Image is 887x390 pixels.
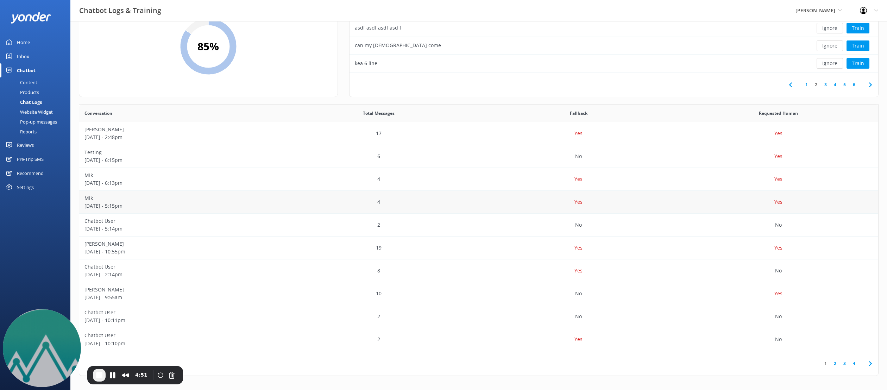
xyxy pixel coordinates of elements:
p: 4 [377,198,380,206]
div: asdf asdf asdf asd f [355,24,401,32]
div: row [79,168,878,191]
div: Content [4,77,37,87]
p: No [775,221,782,229]
p: 2 [377,335,380,343]
p: Yes [774,175,782,183]
a: 2 [830,360,840,367]
p: Chatbot User [84,332,274,339]
h2: 85 % [197,38,219,55]
div: Settings [17,180,34,194]
div: Pre-Trip SMS [17,152,44,166]
p: 8 [377,267,380,275]
a: Reports [4,127,70,137]
div: can my [DEMOGRAPHIC_DATA] come [355,42,441,49]
div: Inbox [17,49,29,63]
p: [DATE] - 10:10pm [84,340,274,347]
p: 10 [376,290,382,297]
p: 2 [377,221,380,229]
div: grid [350,2,878,72]
div: row [79,328,878,351]
a: 4 [849,360,859,367]
p: Yes [574,175,583,183]
button: Ignore [817,58,843,69]
p: MIk [84,171,274,179]
div: row [79,305,878,328]
p: [DATE] - 9:55am [84,294,274,301]
p: 2 [377,313,380,320]
p: Yes [774,244,782,252]
p: 6 [377,152,380,160]
p: Chatbot User [84,263,274,271]
div: row [79,259,878,282]
a: 1 [821,360,830,367]
p: Yes [774,198,782,206]
div: grid [79,122,878,351]
div: Chatbot [17,63,36,77]
p: Yes [574,335,583,343]
p: No [775,313,782,320]
h3: Chatbot Logs & Training [79,5,161,16]
p: [DATE] - 5:14pm [84,225,274,233]
p: Yes [574,244,583,252]
p: [DATE] - 10:11pm [84,316,274,324]
div: Reports [4,127,37,137]
p: No [575,221,582,229]
a: Chat Logs [4,97,70,107]
p: Yes [774,130,782,137]
span: Fallback [570,110,587,117]
div: kea 6 line [355,59,377,67]
button: Ignore [817,40,843,51]
p: No [575,290,582,297]
p: [DATE] - 2:14pm [84,271,274,278]
p: Chatbot User [84,309,274,316]
a: 6 [849,81,859,88]
p: Mik [84,194,274,202]
a: Pop-up messages [4,117,70,127]
div: Pop-up messages [4,117,57,127]
span: [PERSON_NAME] [795,7,835,14]
p: No [775,267,782,275]
span: Requested Human [759,110,798,117]
div: row [350,55,878,72]
img: yonder-white-logo.png [11,12,51,24]
div: row [350,19,878,37]
a: Products [4,87,70,97]
button: Ignore [817,23,843,33]
p: No [775,335,782,343]
button: Train [847,58,869,69]
p: Chatbot User [84,217,274,225]
p: Yes [774,152,782,160]
div: Website Widget [4,107,53,117]
div: Products [4,87,39,97]
a: Content [4,77,70,87]
p: [PERSON_NAME] [84,240,274,248]
div: row [350,37,878,55]
div: Chat Logs [4,97,42,107]
p: [PERSON_NAME] [84,286,274,294]
span: Conversation [84,110,112,117]
button: Train [847,23,869,33]
p: No [575,152,582,160]
div: row [79,214,878,237]
p: No [575,313,582,320]
button: Train [847,40,869,51]
a: 1 [802,81,811,88]
a: Website Widget [4,107,70,117]
p: 19 [376,244,382,252]
p: 17 [376,130,382,137]
p: Yes [574,130,583,137]
p: Testing [84,149,274,156]
div: row [79,237,878,259]
p: [DATE] - 2:48pm [84,133,274,141]
a: 4 [830,81,840,88]
p: Yes [574,198,583,206]
p: Yes [574,267,583,275]
p: [PERSON_NAME] [84,126,274,133]
div: row [79,145,878,168]
div: row [79,282,878,305]
p: [DATE] - 10:55pm [84,248,274,256]
div: Home [17,35,30,49]
a: 5 [840,81,849,88]
p: [DATE] - 5:15pm [84,202,274,210]
p: [DATE] - 6:15pm [84,156,274,164]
